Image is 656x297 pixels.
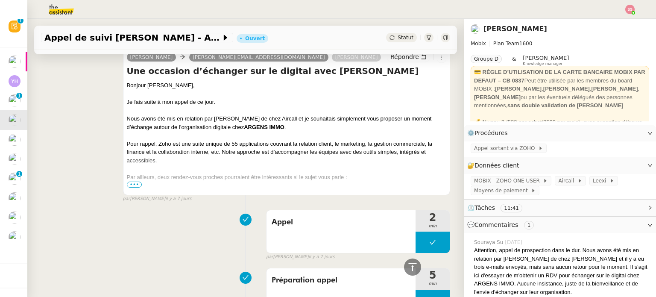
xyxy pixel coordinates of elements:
[16,171,22,177] nz-badge-sup: 1
[416,212,450,223] span: 2
[467,221,537,228] span: 💬
[471,41,486,47] span: Mobix
[18,171,21,179] p: 1
[309,253,335,261] span: il y a 7 jours
[474,204,495,211] span: Tâches
[127,173,446,182] div: Par ailleurs, deux rendez-vous proches pourraient être intéressants si le sujet vous parle :
[464,157,656,174] div: 🔐Données client
[495,85,542,92] strong: [PERSON_NAME]
[127,65,446,77] h4: Une occasion d’échanger sur le digital avec [PERSON_NAME]
[474,221,518,228] span: Commentaires
[390,53,419,61] span: Répondre
[44,33,221,42] span: Appel de suivi [PERSON_NAME] - ARGENS SYNDIC GESTION
[474,186,531,195] span: Moyens de paiement
[272,274,410,287] span: Préparation appel
[474,238,505,246] span: Souraya Su
[471,24,480,34] img: users%2FW4OQjB9BRtYK2an7yusO0WsYLsD3%2Favatar%2F28027066-518b-424c-8476-65f2e549ac29
[474,69,645,84] strong: 💳 RÈGLE D’UTILISATION DE LA CARTE BANCAIRE MOBIX PAR DEFAUT – CB 0837
[127,98,446,106] div: Je fais suite à mon appel de ce jour.
[464,217,656,233] div: 💬Commentaires 1
[245,36,265,41] div: Ouvert
[558,176,577,185] span: Aircall
[512,55,516,66] span: &
[507,102,624,109] strong: sans double validation de [PERSON_NAME]
[123,195,192,203] small: [PERSON_NAME]
[467,161,523,171] span: 🔐
[471,55,502,63] nz-tag: Groupe D
[474,162,519,169] span: Données client
[193,54,325,60] span: [PERSON_NAME][EMAIL_ADDRESS][DOMAIN_NAME]
[543,85,590,92] strong: [PERSON_NAME]
[483,25,547,33] a: [PERSON_NAME]
[9,134,20,146] img: users%2FW4OQjB9BRtYK2an7yusO0WsYLsD3%2Favatar%2F28027066-518b-424c-8476-65f2e549ac29
[9,94,20,106] img: users%2FW4OQjB9BRtYK2an7yusO0WsYLsD3%2Favatar%2F28027066-518b-424c-8476-65f2e549ac29
[416,223,450,230] span: min
[467,128,512,138] span: ⚙️
[464,125,656,141] div: ⚙️Procédures
[9,212,20,223] img: users%2F1PNv5soDtMeKgnH5onPMHqwjzQn1%2Favatar%2Fd0f44614-3c2d-49b8-95e9-0356969fcfd1
[416,280,450,288] span: min
[127,81,446,90] div: Bonjour [PERSON_NAME],
[474,246,649,296] div: Attention, appel de prospection dans le dur. Nous avons été mis en relation par [PERSON_NAME] de ...
[9,231,20,243] img: users%2F1PNv5soDtMeKgnH5onPMHqwjzQn1%2Favatar%2Fd0f44614-3c2d-49b8-95e9-0356969fcfd1
[474,129,508,136] span: Procédures
[398,35,413,41] span: Statut
[127,115,446,131] div: Nous avons été mis en relation par [PERSON_NAME] de chez Aircall et je souhaitais simplement vous...
[123,195,130,203] span: par
[625,5,635,14] img: svg
[592,85,638,92] strong: [PERSON_NAME]
[593,176,609,185] span: Leexi
[474,68,646,110] div: Peut être utilisée par les membres du board MOBIX : , , , ou par les éventuels délégués des perso...
[18,18,23,24] nz-badge-sup: 1
[416,270,450,280] span: 5
[19,18,22,25] p: 1
[9,173,20,185] img: users%2FCk7ZD5ubFNWivK6gJdIkoi2SB5d2%2Favatar%2F3f84dbb7-4157-4842-a987-fca65a8b7a9a
[519,41,533,47] span: 1600
[165,195,191,203] span: il y a 7 jours
[523,55,569,61] span: [PERSON_NAME]
[493,41,519,47] span: Plan Team
[9,75,20,87] img: svg
[127,53,176,61] a: [PERSON_NAME]
[474,118,646,151] div: 💰 Niveau 2 (500 par achat/3500 par mois), avec exception débours sur prélèvement SEPA
[9,153,20,165] img: users%2FW4OQjB9BRtYK2an7yusO0WsYLsD3%2Favatar%2F28027066-518b-424c-8476-65f2e549ac29
[9,114,20,126] img: users%2FW4OQjB9BRtYK2an7yusO0WsYLsD3%2Favatar%2F28027066-518b-424c-8476-65f2e549ac29
[16,93,22,99] nz-badge-sup: 1
[474,94,521,100] strong: [PERSON_NAME]
[474,176,543,185] span: MOBIX - ZOHO ONE USER
[474,144,538,153] span: Appel sortant via ZOHO
[9,192,20,204] img: users%2FW4OQjB9BRtYK2an7yusO0WsYLsD3%2Favatar%2F28027066-518b-424c-8476-65f2e549ac29
[464,200,656,216] div: ⏲️Tâches 11:41
[505,238,524,246] span: [DATE]
[524,221,534,229] nz-tag: 1
[244,124,284,130] strong: ARGENS IMMO
[266,253,273,261] span: par
[332,53,381,61] a: [PERSON_NAME]
[127,182,142,188] span: •••
[9,56,20,68] img: users%2FAXgjBsdPtrYuxuZvIJjRexEdqnq2%2Favatar%2F1599931753966.jpeg
[387,52,430,62] button: Répondre
[523,55,569,66] app-user-label: Knowledge manager
[501,204,522,212] nz-tag: 11:41
[523,62,562,66] span: Knowledge manager
[266,253,335,261] small: [PERSON_NAME]
[467,204,530,211] span: ⏲️
[272,216,410,229] span: Appel
[18,93,21,100] p: 1
[127,140,446,165] div: Pour rappel, Zoho est une suite unique de 55 applications couvrant la relation client, le marketi...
